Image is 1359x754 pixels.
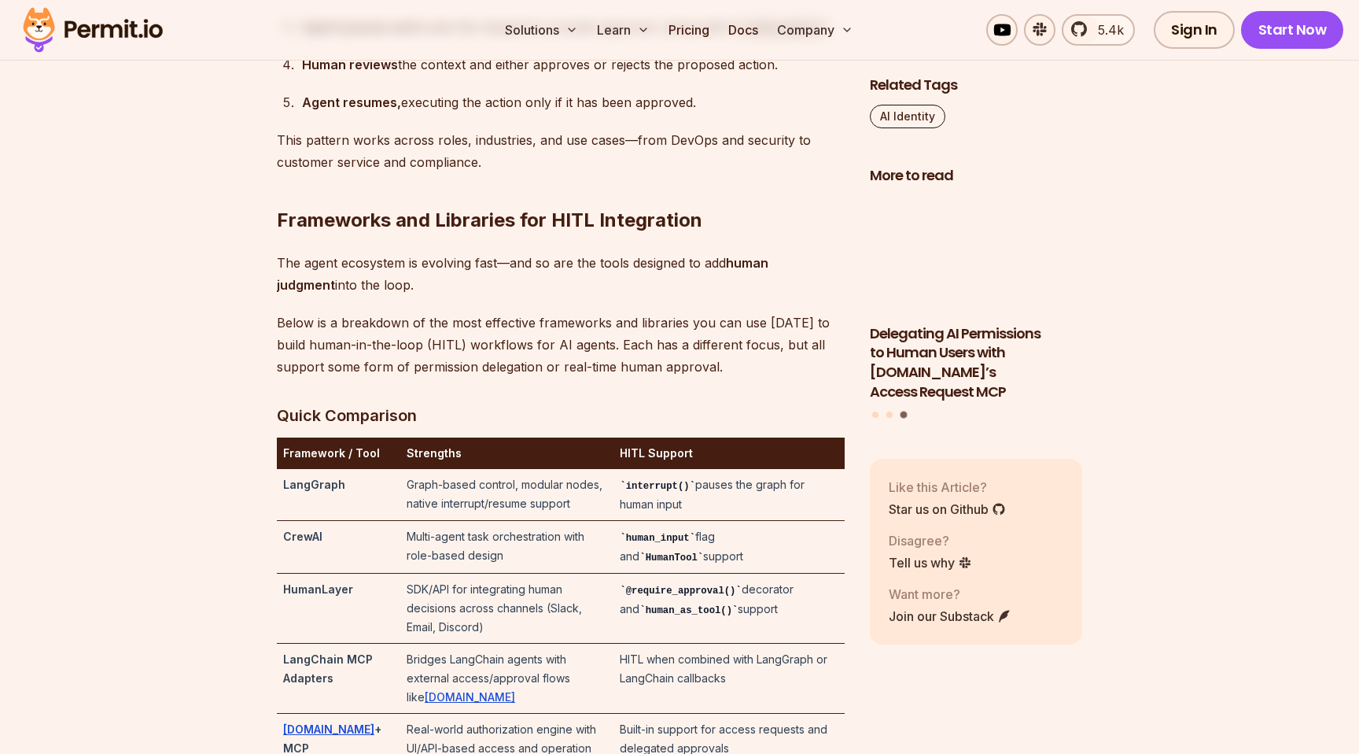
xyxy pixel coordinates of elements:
[302,57,398,72] strong: Human reviews
[1154,11,1235,49] a: Sign In
[613,644,845,714] td: HITL when combined with LangGraph or LangChain callbacks
[1241,11,1344,49] a: Start Now
[870,195,1082,402] a: Delegating AI Permissions to Human Users with Permit.io’s Access Request MCPDelegating AI Permiss...
[400,644,613,714] td: Bridges LangChain agents with external access/approval flows like
[722,14,764,46] a: Docs
[283,652,373,685] strong: LangChain MCP Adapters
[400,521,613,574] td: Multi-agent task orchestration with role-based design
[400,438,613,469] th: Strengths
[277,438,400,469] th: Framework / Tool
[277,129,845,173] p: This pattern works across roles, industries, and use cases—from DevOps and security to customer s...
[889,553,972,571] a: Tell us why
[613,521,845,574] td: flag and support
[302,91,845,113] div: executing the action only if it has been approved.
[277,403,845,428] h3: Quick Comparison
[889,606,1011,625] a: Join our Substack
[639,605,738,616] code: human_as_tool()
[620,533,695,544] code: human_input
[613,574,845,644] td: decorator and support
[771,14,860,46] button: Company
[591,14,656,46] button: Learn
[889,499,1006,518] a: Star us on Github
[283,723,374,736] a: [DOMAIN_NAME]
[889,477,1006,496] p: Like this Article?
[900,412,907,419] button: Go to slide 3
[870,323,1082,401] h3: Delegating AI Permissions to Human Users with [DOMAIN_NAME]’s Access Request MCP
[277,252,845,296] p: The agent ecosystem is evolving fast—and so are the tools designed to add into the loop.
[870,195,1082,421] div: Posts
[662,14,716,46] a: Pricing
[283,582,353,596] strong: HumanLayer
[886,412,893,418] button: Go to slide 2
[302,54,845,76] div: the context and either approves or rejects the proposed action.
[613,469,845,521] td: pauses the graph for human input
[870,195,1082,315] img: Delegating AI Permissions to Human Users with Permit.io’s Access Request MCP
[499,14,584,46] button: Solutions
[1088,20,1124,39] span: 5.4k
[889,584,1011,603] p: Want more?
[1062,14,1135,46] a: 5.4k
[283,530,322,543] strong: CrewAI
[870,166,1082,186] h2: More to read
[400,574,613,644] td: SDK/API for integrating human decisions across channels (Slack, Email, Discord)
[870,76,1082,95] h2: Related Tags
[620,481,695,492] code: interrupt()
[277,312,845,378] p: Below is a breakdown of the most effective frameworks and libraries you can use [DATE] to build h...
[400,469,613,521] td: Graph-based control, modular nodes, native interrupt/resume support
[872,412,878,418] button: Go to slide 1
[425,690,515,704] a: [DOMAIN_NAME]
[16,3,170,57] img: Permit logo
[870,105,945,128] a: AI Identity
[613,438,845,469] th: HITL Support
[639,553,703,564] code: HumanTool
[302,94,401,110] strong: Agent resumes,
[277,145,845,233] h2: Frameworks and Libraries for HITL Integration
[889,530,972,549] p: Disagree?
[620,586,741,597] code: @require_approval()
[283,478,345,491] strong: LangGraph
[870,195,1082,402] li: 3 of 3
